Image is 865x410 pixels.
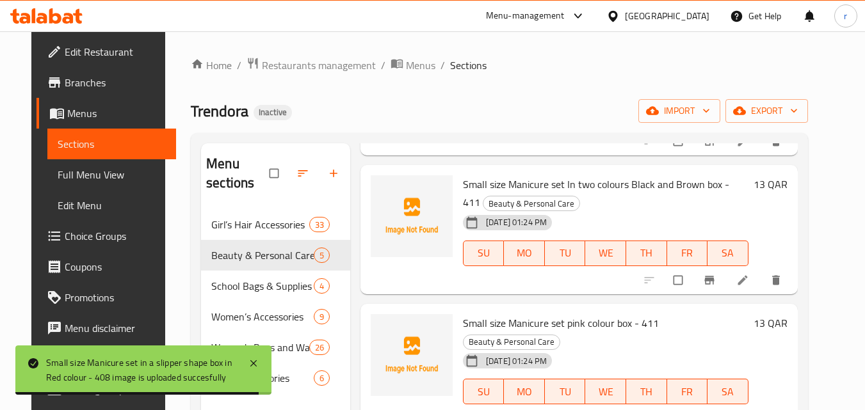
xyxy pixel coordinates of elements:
span: WE [590,382,621,401]
span: Coverage Report [65,382,166,397]
button: MO [504,379,545,404]
span: Beauty & Personal Care [464,335,560,349]
img: Small size Manicure set pink colour box - 411 [371,314,453,396]
button: TU [545,240,586,266]
span: Restaurants management [262,58,376,73]
span: Promotions [65,290,166,305]
a: Upsell [36,343,176,374]
span: 6 [314,372,329,384]
span: 4 [314,280,329,292]
nav: Menu sections [201,204,350,398]
button: SA [707,379,748,404]
a: Edit Menu [47,190,176,221]
div: Menu-management [486,8,565,24]
span: Full Menu View [58,167,166,182]
span: Coupons [65,259,166,274]
span: SA [713,244,743,262]
h6: 13 QAR [754,175,788,193]
span: Girl’s Hair Accessories [211,217,309,232]
span: TU [550,382,581,401]
span: Small size Manicure set pink colour box - 411 [463,313,659,333]
span: Edit Restaurant [65,44,166,59]
a: Menu disclaimer [36,313,176,343]
span: 26 [310,342,329,354]
div: Girl’s Hair Accessories33 [201,209,350,240]
h6: 13 QAR [754,314,788,332]
span: MO [509,382,540,401]
span: Edit Menu [58,198,166,213]
span: Beauty & Personal Care [211,248,314,263]
span: Menu disclaimer [65,320,166,336]
span: FR [672,382,703,401]
span: TH [631,244,662,262]
button: WE [585,240,626,266]
div: School Bags & Supplies4 [201,271,350,301]
h2: Menu sections [206,154,270,193]
div: items [314,248,330,263]
button: import [638,99,720,123]
span: Select to update [666,268,693,292]
span: Choice Groups [65,228,166,244]
button: export [725,99,808,123]
div: Beauty & Personal Care [483,196,580,211]
div: Beauty & Personal Care [463,335,560,350]
span: Sections [58,136,166,152]
button: FR [667,240,708,266]
a: Home [191,58,232,73]
span: TH [631,382,662,401]
span: export [736,103,798,119]
button: SU [463,379,504,404]
a: Promotions [36,282,176,313]
button: SA [707,240,748,266]
div: Women’s Accessories9 [201,301,350,332]
span: Small size Manicure set In two colours Black and Brown box - 411 [463,175,729,212]
button: MO [504,240,545,266]
a: Branches [36,67,176,98]
span: Women’s Accessories [211,309,314,324]
div: items [314,370,330,386]
span: SA [713,382,743,401]
span: [DATE] 01:24 PM [481,216,552,228]
span: Trendora [191,97,248,125]
span: SU [469,244,499,262]
span: 9 [314,311,329,323]
div: [GEOGRAPHIC_DATA] [625,9,709,23]
span: SU [469,382,499,401]
span: Inactive [254,107,292,118]
span: import [649,103,710,119]
a: Full Menu View [47,159,176,190]
li: / [441,58,445,73]
span: MO [509,244,540,262]
div: Small size Manicure set in a slipper shape box in Red colour - 408 image is uploaded succesfully [46,356,236,384]
div: Men's Accessories6 [201,363,350,393]
div: Inactive [254,105,292,120]
span: School Bags & Supplies [211,278,314,294]
li: / [237,58,241,73]
a: Choice Groups [36,221,176,251]
a: Restaurants management [247,57,376,74]
span: Women's Bags and Wallets [211,340,309,355]
button: WE [585,379,626,404]
span: Menus [67,106,166,121]
span: 33 [310,219,329,231]
button: TH [626,379,667,404]
button: delete [762,266,793,294]
span: r [844,9,847,23]
a: Coupons [36,251,176,282]
button: FR [667,379,708,404]
span: Branches [65,75,166,90]
div: Women's Bags and Wallets26 [201,332,350,363]
button: TH [626,240,667,266]
span: 5 [314,249,329,262]
a: Menus [36,98,176,129]
span: Menus [406,58,435,73]
button: Branch-specific-item [695,266,726,294]
a: Menus [391,57,435,74]
button: SU [463,240,504,266]
a: Sections [47,129,176,159]
a: Edit Restaurant [36,36,176,67]
li: / [381,58,385,73]
button: TU [545,379,586,404]
span: Sections [450,58,487,73]
span: WE [590,244,621,262]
